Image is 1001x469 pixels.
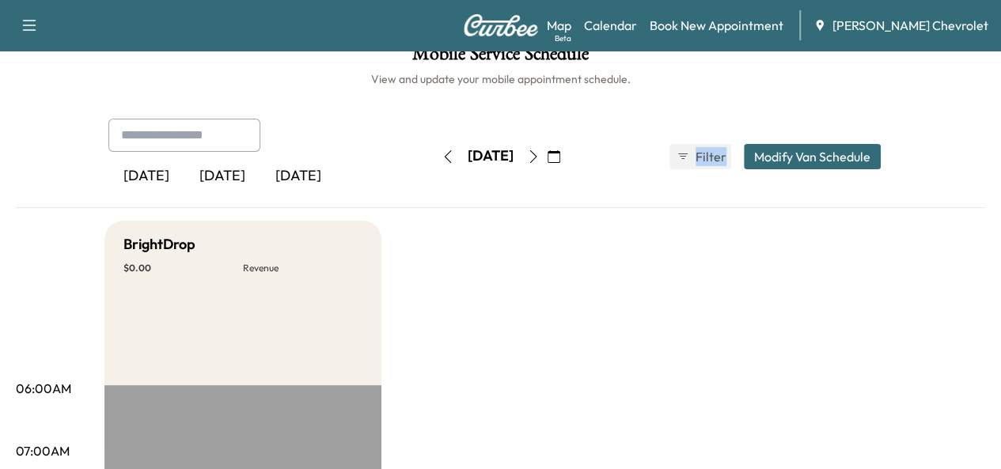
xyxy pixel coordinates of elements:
[123,262,243,274] p: $ 0.00
[650,16,783,35] a: Book New Appointment
[463,14,539,36] img: Curbee Logo
[547,16,571,35] a: MapBeta
[744,144,881,169] button: Modify Van Schedule
[16,44,985,71] h1: Mobile Service Schedule
[584,16,637,35] a: Calendar
[184,158,260,195] div: [DATE]
[696,147,724,166] span: Filter
[16,71,985,87] h6: View and update your mobile appointment schedule.
[832,16,988,35] span: [PERSON_NAME] Chevrolet
[555,32,571,44] div: Beta
[16,441,70,460] p: 07:00AM
[108,158,184,195] div: [DATE]
[669,144,731,169] button: Filter
[468,146,514,166] div: [DATE]
[123,233,195,255] h5: BrightDrop
[16,379,71,398] p: 06:00AM
[243,262,362,274] p: Revenue
[260,158,336,195] div: [DATE]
